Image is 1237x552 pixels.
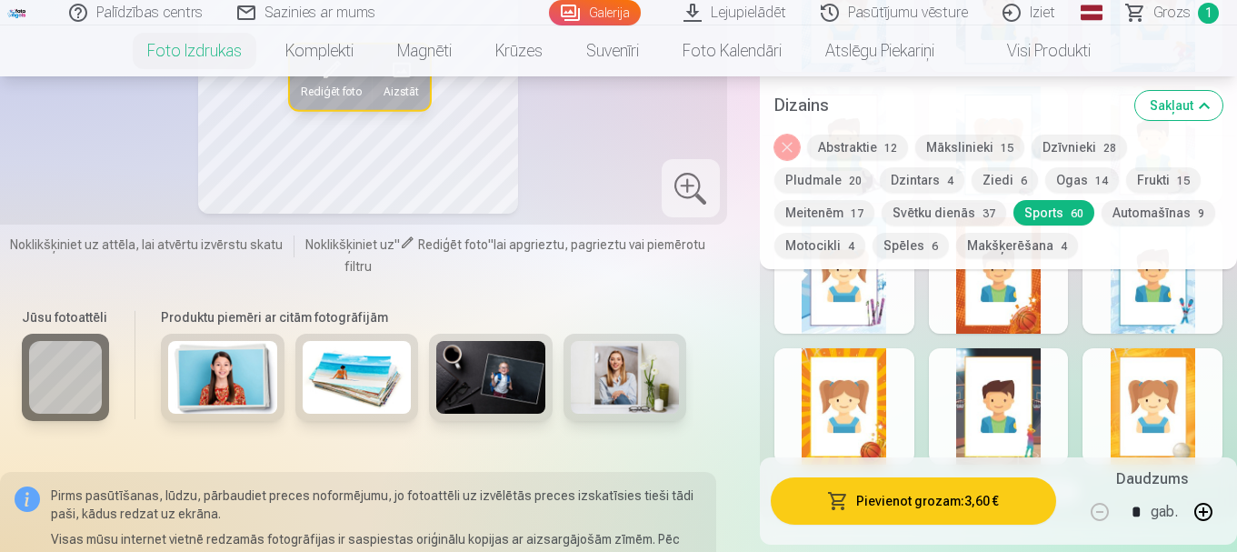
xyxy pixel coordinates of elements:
[305,237,394,252] span: Noklikšķiniet uz
[873,233,949,258] button: Spēles6
[880,167,964,193] button: Dzintars4
[1102,200,1215,226] button: Automašīnas9
[125,25,264,76] a: Foto izdrukas
[983,207,995,220] span: 37
[915,135,1024,160] button: Mākslinieki15
[956,233,1078,258] button: Makšķerēšana4
[51,487,702,523] p: Pirms pasūtīšanas, lūdzu, pārbaudiet preces noformējumu, jo fotoattēli uz izvēlētās preces izskat...
[474,25,564,76] a: Krūzes
[7,7,27,18] img: /fa1
[774,200,874,226] button: Meitenēm17
[1177,175,1190,187] span: 15
[1153,2,1191,24] span: Grozs
[375,25,474,76] a: Magnēti
[1126,167,1201,193] button: Frukti15
[1095,175,1108,187] span: 14
[290,45,373,110] button: Rediģēt foto
[394,237,400,252] span: "
[344,237,706,274] span: lai apgrieztu, pagrieztu vai piemērotu filtru
[771,477,1056,525] button: Pievienot grozam:3,60 €
[1103,142,1116,155] span: 28
[1045,167,1119,193] button: Ogas14
[564,25,661,76] a: Suvenīri
[154,308,693,326] h6: Produktu piemēri ar citām fotogrāfijām
[1198,207,1204,220] span: 9
[1135,91,1222,120] button: Sakļaut
[10,236,283,254] span: Noklikšķiniet uz attēla, lai atvērtu izvērstu skatu
[956,25,1112,76] a: Visi produkti
[932,240,938,253] span: 6
[1001,142,1013,155] span: 15
[947,175,953,187] span: 4
[488,237,494,252] span: "
[1116,468,1188,490] h5: Daudzums
[373,45,430,110] button: Aizstāt
[22,308,109,326] h6: Jūsu fotoattēli
[849,175,862,187] span: 20
[1013,200,1094,226] button: Sports60
[1021,175,1027,187] span: 6
[851,207,863,220] span: 17
[1071,207,1083,220] span: 60
[803,25,956,76] a: Atslēgu piekariņi
[264,25,375,76] a: Komplekti
[384,85,419,99] span: Aizstāt
[774,167,873,193] button: Pludmale20
[301,85,362,99] span: Rediģēt foto
[1032,135,1127,160] button: Dzīvnieki28
[972,167,1038,193] button: Ziedi6
[661,25,803,76] a: Foto kalendāri
[1151,490,1178,534] div: gab.
[848,240,854,253] span: 4
[774,233,865,258] button: Motocikli4
[807,135,908,160] button: Abstraktie12
[882,200,1006,226] button: Svētku dienās37
[884,142,897,155] span: 12
[1198,3,1219,24] span: 1
[774,93,1121,118] h5: Dizains
[418,237,488,252] span: Rediģēt foto
[1061,240,1067,253] span: 4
